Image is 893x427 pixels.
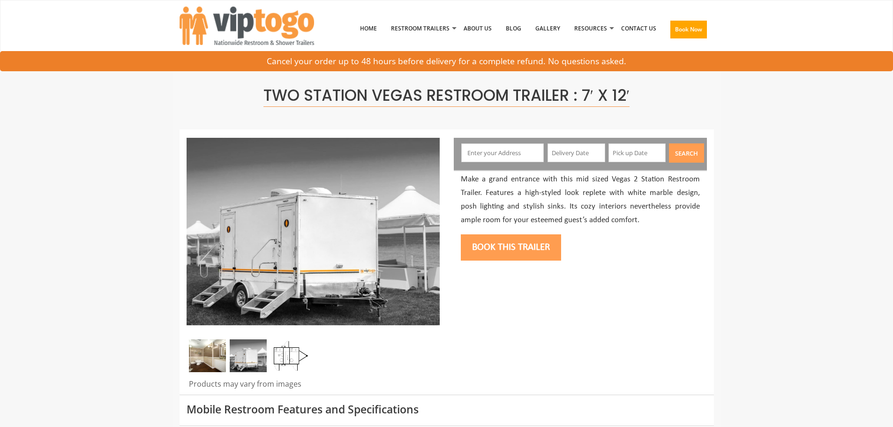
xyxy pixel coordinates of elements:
[567,4,614,53] a: Resources
[180,7,314,45] img: VIPTOGO
[263,84,630,107] span: Two Station Vegas Restroom Trailer : 7′ x 12′
[187,404,707,415] h3: Mobile Restroom Features and Specifications
[461,143,544,162] input: Enter your Address
[353,4,384,53] a: Home
[614,4,663,53] a: Contact Us
[548,143,605,162] input: Delivery Date
[189,339,226,372] img: Inside of complete restroom with a stall and mirror
[663,4,714,59] a: Book Now
[499,4,528,53] a: Blog
[457,4,499,53] a: About Us
[461,234,561,261] button: Book this trailer
[230,339,267,372] img: Side view of two station restroom trailer with separate doors for males and females
[670,21,707,38] button: Book Now
[187,138,440,325] img: Side view of two station restroom trailer with separate doors for males and females
[461,173,700,227] p: Make a grand entrance with this mid sized Vegas 2 Station Restroom Trailer. Features a high-style...
[271,339,308,372] img: Floor Plan of 2 station restroom with sink and toilet
[669,143,704,163] button: Search
[608,143,666,162] input: Pick up Date
[384,4,457,53] a: Restroom Trailers
[528,4,567,53] a: Gallery
[187,379,440,395] div: Products may vary from images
